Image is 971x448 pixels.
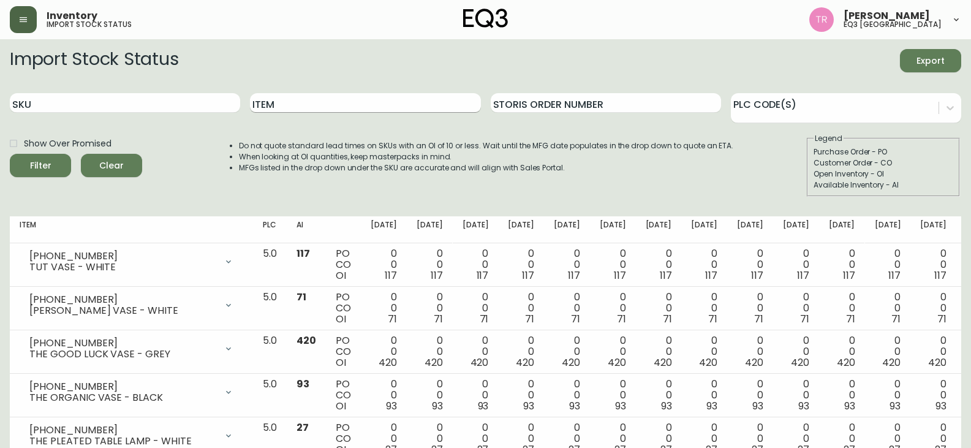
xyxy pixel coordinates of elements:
[891,312,901,326] span: 71
[600,292,626,325] div: 0 0
[29,305,216,316] div: [PERSON_NAME] VASE - WHITE
[814,133,844,144] legend: Legend
[814,146,953,158] div: Purchase Order - PO
[371,292,397,325] div: 0 0
[920,292,946,325] div: 0 0
[882,355,901,370] span: 420
[516,355,534,370] span: 420
[336,312,346,326] span: OI
[888,268,901,283] span: 117
[379,355,397,370] span: 420
[636,216,682,243] th: [DATE]
[29,338,216,349] div: [PHONE_NUMBER]
[508,379,534,412] div: 0 0
[900,49,961,72] button: Export
[571,312,580,326] span: 71
[608,355,626,370] span: 420
[737,379,763,412] div: 0 0
[752,399,763,413] span: 93
[336,335,351,368] div: PO CO
[434,312,443,326] span: 71
[29,349,216,360] div: THE GOOD LUCK VASE - GREY
[783,335,809,368] div: 0 0
[600,248,626,281] div: 0 0
[691,248,717,281] div: 0 0
[654,355,672,370] span: 420
[523,399,534,413] span: 93
[287,216,326,243] th: AI
[865,216,911,243] th: [DATE]
[29,436,216,447] div: THE PLEATED TABLE LAMP - WHITE
[554,248,580,281] div: 0 0
[829,379,855,412] div: 0 0
[522,268,534,283] span: 117
[615,399,626,413] span: 93
[699,355,717,370] span: 420
[705,268,717,283] span: 117
[783,292,809,325] div: 0 0
[239,140,734,151] li: Do not quote standard lead times on SKUs with an OI of 10 or less. Wait until the MFG date popula...
[239,162,734,173] li: MFGs listed in the drop down under the SKU are accurate and will align with Sales Portal.
[875,335,901,368] div: 0 0
[554,335,580,368] div: 0 0
[660,268,672,283] span: 117
[569,399,580,413] span: 93
[800,312,809,326] span: 71
[388,312,397,326] span: 71
[432,399,443,413] span: 93
[797,268,809,283] span: 117
[544,216,590,243] th: [DATE]
[361,216,407,243] th: [DATE]
[809,7,834,32] img: 214b9049a7c64896e5c13e8f38ff7a87
[29,425,216,436] div: [PHONE_NUMBER]
[691,379,717,412] div: 0 0
[920,335,946,368] div: 0 0
[737,292,763,325] div: 0 0
[646,248,672,281] div: 0 0
[875,292,901,325] div: 0 0
[239,151,734,162] li: When looking at OI quantities, keep masterpacks in mind.
[371,335,397,368] div: 0 0
[336,399,346,413] span: OI
[91,158,132,173] span: Clear
[646,379,672,412] div: 0 0
[646,292,672,325] div: 0 0
[463,335,489,368] div: 0 0
[708,312,717,326] span: 71
[407,216,453,243] th: [DATE]
[417,248,443,281] div: 0 0
[470,355,489,370] span: 420
[875,248,901,281] div: 0 0
[10,216,253,243] th: Item
[525,312,534,326] span: 71
[336,292,351,325] div: PO CO
[910,53,951,69] span: Export
[336,379,351,412] div: PO CO
[336,355,346,370] span: OI
[480,312,489,326] span: 71
[81,154,142,177] button: Clear
[463,9,508,28] img: logo
[417,335,443,368] div: 0 0
[253,216,287,243] th: PLC
[829,292,855,325] div: 0 0
[336,248,351,281] div: PO CO
[706,399,717,413] span: 93
[508,335,534,368] div: 0 0
[791,355,809,370] span: 420
[20,335,243,362] div: [PHONE_NUMBER]THE GOOD LUCK VASE - GREY
[562,355,580,370] span: 420
[498,216,544,243] th: [DATE]
[463,379,489,412] div: 0 0
[843,268,855,283] span: 117
[837,355,855,370] span: 420
[681,216,727,243] th: [DATE]
[691,335,717,368] div: 0 0
[844,11,930,21] span: [PERSON_NAME]
[737,335,763,368] div: 0 0
[297,420,309,435] span: 27
[814,158,953,169] div: Customer Order - CO
[253,374,287,417] td: 5.0
[814,169,953,180] div: Open Inventory - OI
[783,379,809,412] div: 0 0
